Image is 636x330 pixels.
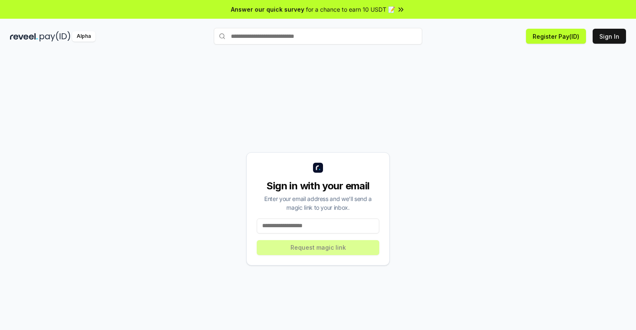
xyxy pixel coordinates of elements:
button: Sign In [593,29,626,44]
span: for a chance to earn 10 USDT 📝 [306,5,395,14]
div: Alpha [72,31,95,42]
span: Answer our quick survey [231,5,304,14]
img: reveel_dark [10,31,38,42]
div: Sign in with your email [257,179,379,193]
button: Register Pay(ID) [526,29,586,44]
img: pay_id [40,31,70,42]
img: logo_small [313,163,323,173]
div: Enter your email address and we’ll send a magic link to your inbox. [257,194,379,212]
